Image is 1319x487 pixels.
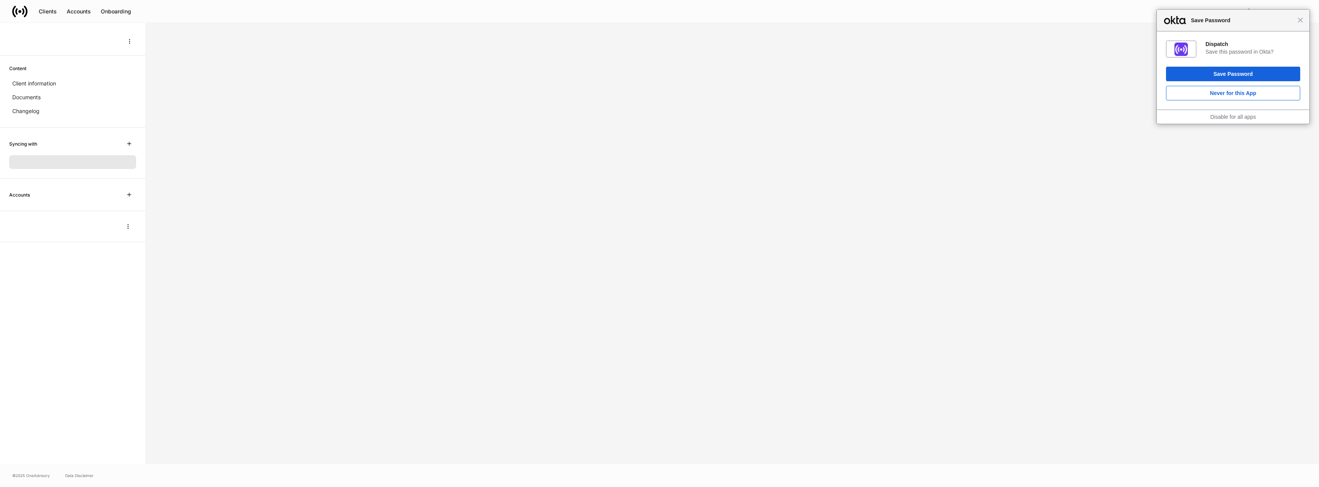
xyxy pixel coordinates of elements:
[9,191,30,198] h6: Accounts
[1210,114,1256,120] a: Disable for all apps
[39,9,57,14] div: Clients
[1166,67,1300,81] button: Save Password
[12,93,41,101] p: Documents
[65,472,94,479] a: Data Disclaimer
[12,80,56,87] p: Client information
[1298,17,1303,23] span: Close
[1166,86,1300,100] button: Never for this App
[12,472,50,479] span: © 2025 OneAdvisory
[9,104,136,118] a: Changelog
[96,5,136,18] button: Onboarding
[9,77,136,90] a: Client information
[67,9,91,14] div: Accounts
[1187,16,1298,25] span: Save Password
[62,5,96,18] button: Accounts
[9,140,37,148] h6: Syncing with
[9,90,136,104] a: Documents
[12,107,39,115] p: Changelog
[1174,43,1188,56] img: IoaI0QAAAAZJREFUAwDpn500DgGa8wAAAABJRU5ErkJggg==
[9,65,26,72] h6: Content
[34,5,62,18] button: Clients
[1206,41,1300,48] div: Dispatch
[1206,48,1300,55] div: Save this password in Okta?
[101,9,131,14] div: Onboarding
